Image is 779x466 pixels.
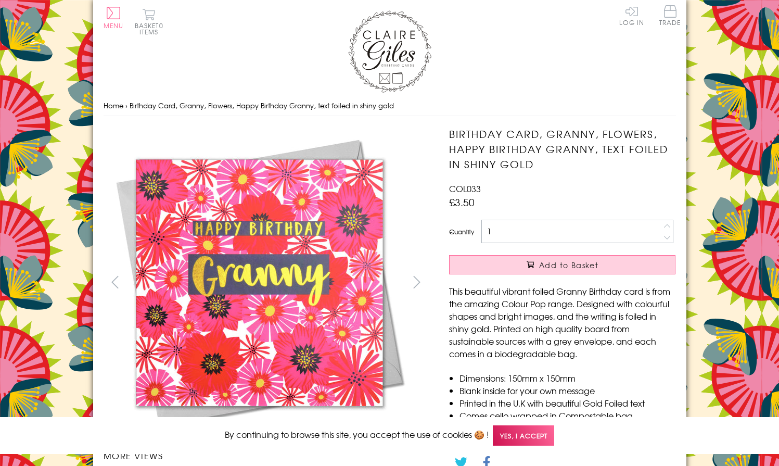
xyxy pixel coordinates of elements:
p: This beautiful vibrant foiled Granny Birthday card is from the amazing Colour Pop range. Designed... [449,285,675,360]
li: Blank inside for your own message [459,384,675,397]
span: Trade [659,5,681,26]
span: 0 items [139,21,163,36]
img: Birthday Card, Granny, Flowers, Happy Birthday Granny, text foiled in shiny gold [428,127,740,439]
span: Menu [104,21,124,30]
span: Add to Basket [539,260,598,270]
button: next [405,270,428,294]
button: Add to Basket [449,255,675,274]
a: Home [104,100,123,110]
button: prev [104,270,127,294]
span: Yes, I accept [493,425,554,446]
li: Printed in the U.K with beautiful Gold Foiled text [459,397,675,409]
label: Quantity [449,227,474,236]
nav: breadcrumbs [104,95,676,117]
a: Log In [619,5,644,26]
span: £3.50 [449,195,475,209]
li: Comes cello wrapped in Compostable bag [459,409,675,422]
h3: More views [104,449,429,462]
span: › [125,100,127,110]
a: Trade [659,5,681,28]
button: Basket0 items [135,8,163,35]
li: Dimensions: 150mm x 150mm [459,372,675,384]
button: Menu [104,7,124,29]
span: Birthday Card, Granny, Flowers, Happy Birthday Granny, text foiled in shiny gold [130,100,394,110]
img: Birthday Card, Granny, Flowers, Happy Birthday Granny, text foiled in shiny gold [103,127,415,439]
h1: Birthday Card, Granny, Flowers, Happy Birthday Granny, text foiled in shiny gold [449,127,675,171]
span: COL033 [449,182,481,195]
img: Claire Giles Greetings Cards [348,10,431,93]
